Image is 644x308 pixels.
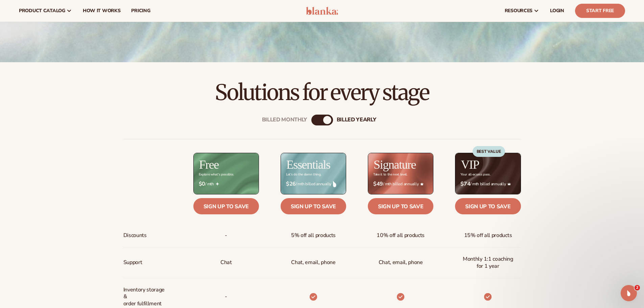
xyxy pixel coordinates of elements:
[460,253,515,273] span: Monthly 1:1 coaching for 1 year
[575,4,625,18] a: Start Free
[550,8,564,14] span: LOGIN
[507,182,511,186] img: Crown_2d87c031-1b5a-4345-8312-a4356ddcde98.png
[374,159,416,171] h2: Signature
[460,181,470,187] strong: $74
[123,229,147,242] span: Discounts
[461,159,479,171] h2: VIP
[379,256,423,269] span: Chat, email, phone
[377,229,425,242] span: 10% off all products
[281,153,346,194] img: Essentials_BG_9050f826-5aa9-47d9-a362-757b82c62641.jpg
[333,181,336,187] img: drop.png
[455,153,520,194] img: VIP_BG_199964bd-3653-43bc-8a67-789d2d7717b9.jpg
[291,229,336,242] span: 5% off all products
[635,285,640,290] span: 2
[337,117,376,123] div: billed Yearly
[460,173,490,176] div: Your all-access pass.
[286,181,296,187] strong: $26
[281,198,346,214] a: Sign up to save
[455,198,521,214] a: Sign up to save
[193,198,259,214] a: Sign up to save
[220,256,232,269] p: Chat
[306,7,338,15] img: logo
[373,181,383,187] strong: $49
[286,181,341,187] span: / mth billed annually
[199,173,234,176] div: Explore what's possible.
[621,285,637,301] iframe: Intercom live chat
[291,256,335,269] p: Chat, email, phone
[286,173,321,176] div: Let’s do the damn thing.
[83,8,121,14] span: How It Works
[286,159,330,171] h2: Essentials
[199,181,205,187] strong: $0
[123,256,142,269] span: Support
[373,181,428,187] span: / mth billed annually
[460,181,515,187] span: / mth billed annually
[194,153,259,194] img: free_bg.png
[225,229,227,242] span: -
[199,159,219,171] h2: Free
[420,183,424,186] img: Star_6.png
[262,117,307,123] div: Billed Monthly
[473,146,505,157] div: BEST VALUE
[225,290,227,303] p: -
[199,181,254,187] span: / mth
[368,198,433,214] a: Sign up to save
[19,81,625,104] h2: Solutions for every stage
[368,153,433,194] img: Signature_BG_eeb718c8-65ac-49e3-a4e5-327c6aa73146.jpg
[464,229,512,242] span: 15% off all products
[505,8,532,14] span: resources
[131,8,150,14] span: pricing
[19,8,65,14] span: product catalog
[216,182,219,186] img: Free_Icon_bb6e7c7e-73f8-44bd-8ed0-223ea0fc522e.png
[373,173,407,176] div: Take it to the next level.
